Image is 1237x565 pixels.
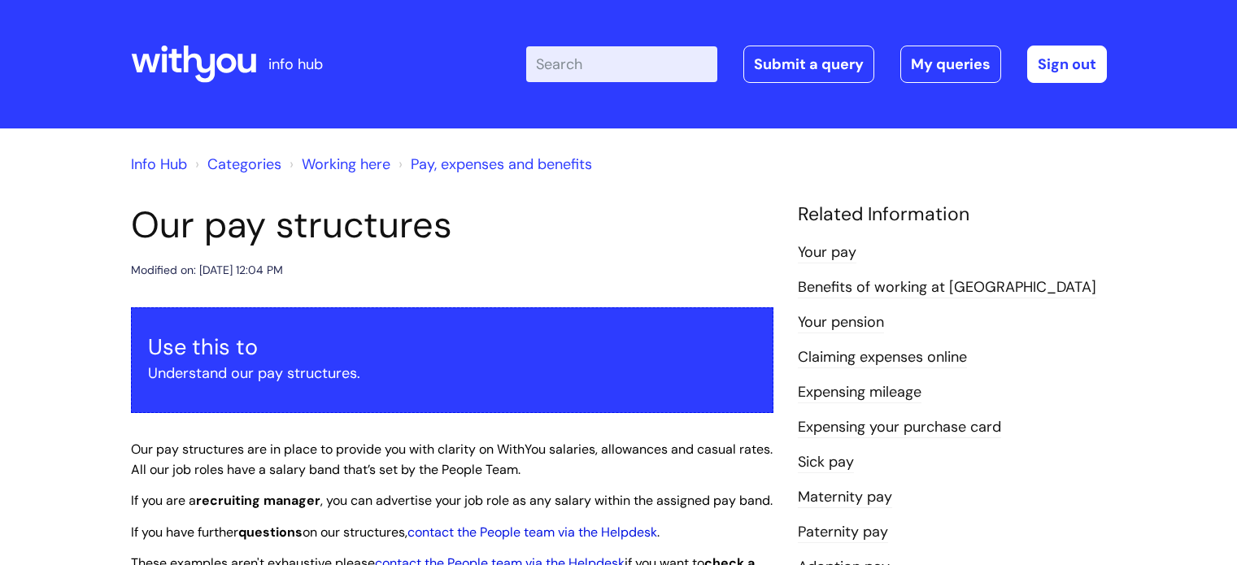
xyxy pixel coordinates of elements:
[131,492,773,509] span: If you are a , you can advertise your job role as any salary within the assigned pay band.
[191,151,281,177] li: Solution home
[148,334,756,360] h3: Use this to
[798,347,967,368] a: Claiming expenses online
[131,260,283,280] div: Modified on: [DATE] 12:04 PM
[526,46,1107,83] div: | -
[285,151,390,177] li: Working here
[238,524,303,541] strong: questions
[131,524,660,541] span: If you have further on our structures, .
[798,417,1001,438] a: Expensing your purchase card
[148,360,756,386] p: Understand our pay structures.
[302,154,390,174] a: Working here
[900,46,1001,83] a: My queries
[411,154,592,174] a: Pay, expenses and benefits
[131,203,773,247] h1: Our pay structures
[131,441,773,478] span: Our pay structures are in place to provide you with clarity on WithYou salaries, allowances and c...
[798,277,1096,298] a: Benefits of working at [GEOGRAPHIC_DATA]
[798,382,921,403] a: Expensing mileage
[526,46,717,82] input: Search
[798,522,888,543] a: Paternity pay
[207,154,281,174] a: Categories
[743,46,874,83] a: Submit a query
[394,151,592,177] li: Pay, expenses and benefits
[131,154,187,174] a: Info Hub
[268,51,323,77] p: info hub
[798,487,892,508] a: Maternity pay
[798,452,854,473] a: Sick pay
[798,203,1107,226] h4: Related Information
[1027,46,1107,83] a: Sign out
[798,242,856,263] a: Your pay
[798,312,884,333] a: Your pension
[407,524,657,541] a: contact the People team via the Helpdesk
[196,492,320,509] strong: recruiting manager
